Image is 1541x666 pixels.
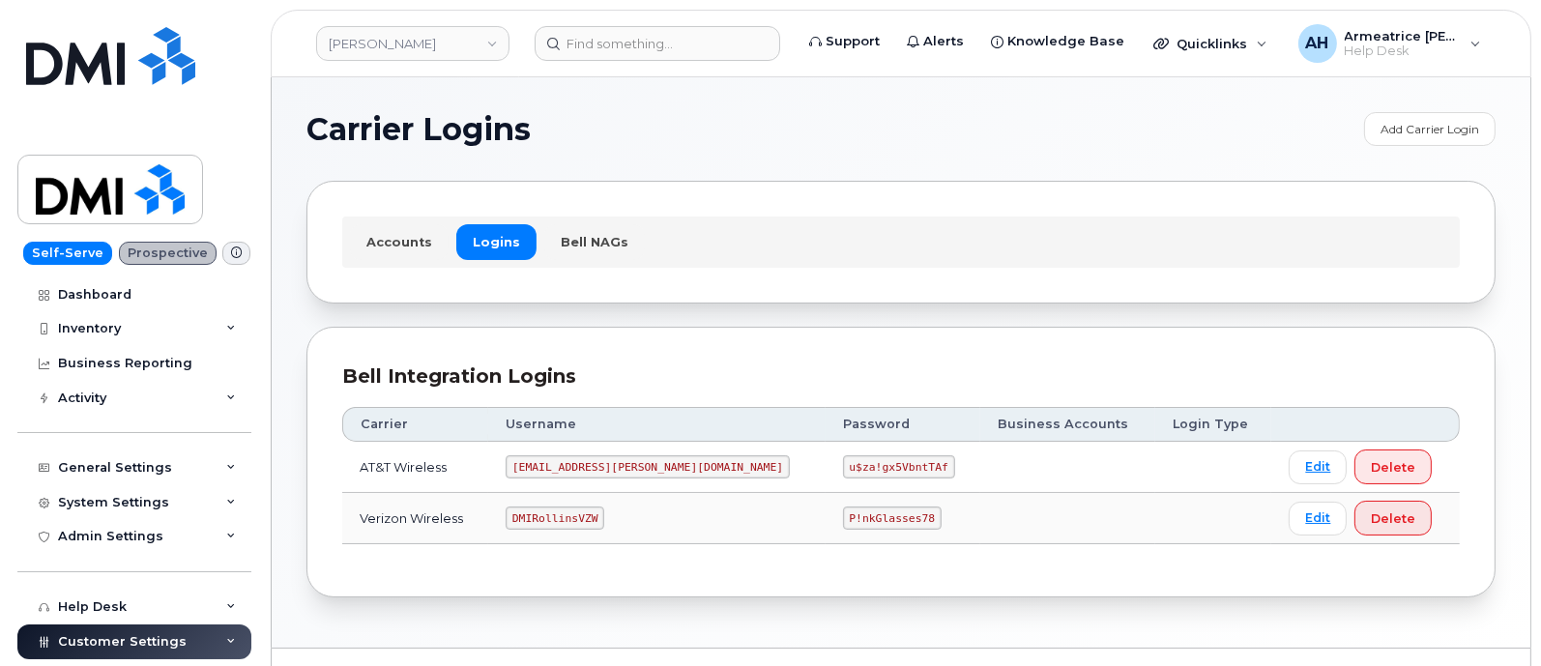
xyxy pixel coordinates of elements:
a: Edit [1289,502,1347,536]
code: P!nkGlasses78 [843,507,942,530]
a: Edit [1289,450,1347,484]
a: Add Carrier Login [1364,112,1496,146]
code: DMIRollinsVZW [506,507,604,530]
code: u$za!gx5VbntTAf [843,455,955,478]
th: Business Accounts [980,407,1155,442]
th: Login Type [1155,407,1271,442]
th: Carrier [342,407,488,442]
span: Delete [1371,509,1415,528]
td: AT&T Wireless [342,442,488,493]
button: Delete [1354,449,1432,484]
a: Logins [456,224,537,259]
th: Username [488,407,826,442]
div: Bell Integration Logins [342,362,1460,391]
code: [EMAIL_ADDRESS][PERSON_NAME][DOMAIN_NAME] [506,455,790,478]
span: Delete [1371,458,1415,477]
a: Accounts [350,224,449,259]
span: Carrier Logins [306,115,531,144]
th: Password [826,407,981,442]
a: Bell NAGs [544,224,645,259]
td: Verizon Wireless [342,493,488,544]
button: Delete [1354,501,1432,536]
